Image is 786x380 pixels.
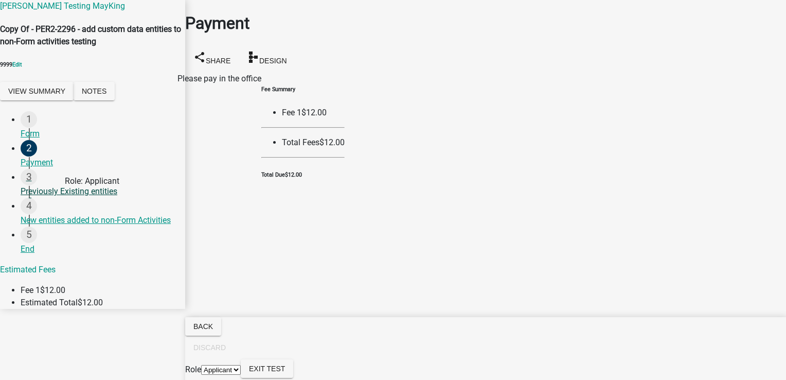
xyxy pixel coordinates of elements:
[78,298,103,307] span: $12.00
[21,185,177,198] div: Previously Existing entities
[177,74,261,83] span: Please pay in the office
[249,365,285,373] span: Exit Test
[261,85,345,94] h6: Fee Summary
[319,137,345,147] span: $12.00
[185,47,239,70] button: shareShare
[282,107,345,119] li: Fee 1
[185,338,234,357] button: Discard
[65,175,119,187] div: Role: Applicant
[185,317,221,336] button: Back
[206,56,230,64] span: Share
[21,128,177,140] div: Form
[21,111,37,128] div: 1
[21,169,37,185] div: 3
[74,87,115,97] wm-modal-confirm: Notes
[285,171,302,178] span: $12.00
[259,56,287,64] span: Design
[193,50,206,63] i: share
[193,322,213,331] span: Back
[21,198,37,214] div: 4
[21,298,78,307] span: Estimated Total
[21,140,37,157] div: 2
[21,227,37,243] div: 5
[239,47,295,70] button: schemaDesign
[21,214,177,227] div: New entities added to non-Form Activities
[185,365,201,374] label: Role
[74,82,115,100] button: Notes
[12,61,22,68] wm-modal-confirm: Edit Application Number
[21,285,40,295] span: Fee 1
[261,171,345,179] h6: Total Due
[241,359,293,378] button: Exit Test
[40,285,65,295] span: $12.00
[12,61,22,68] a: Edit
[21,243,177,255] div: End
[185,11,786,36] h1: Payment
[247,50,259,63] i: schema
[282,136,345,149] li: Total Fees
[301,108,327,117] span: $12.00
[21,157,177,169] div: Payment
